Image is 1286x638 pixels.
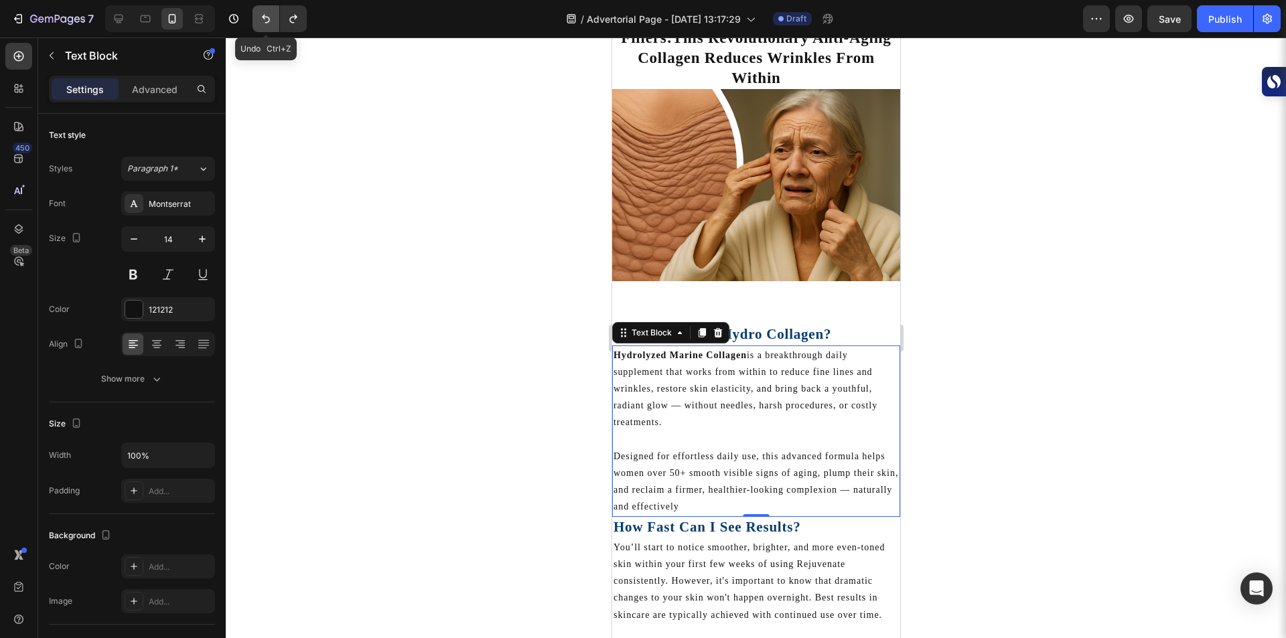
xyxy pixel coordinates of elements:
p: Text Block [65,48,179,64]
div: Size [49,415,84,433]
p: Advanced [132,82,177,96]
div: Show more [101,372,163,386]
p: You’ll start to notice smoother, brighter, and more even-toned skin within your first few weeks o... [1,501,287,586]
span: Advertorial Page - [DATE] 13:17:29 [587,12,741,26]
div: Add... [149,596,212,608]
p: Designed for effortless daily use, this advanced formula helps women over 50+ smooth visible sign... [1,410,287,478]
button: Save [1147,5,1192,32]
button: Show more [49,367,215,391]
div: Color [49,560,70,572]
span: / [581,12,584,26]
iframe: Design area [612,37,900,638]
div: 450 [13,143,32,153]
div: Montserrat [149,198,212,210]
span: Save [1159,13,1181,25]
div: Beta [10,245,32,256]
p: 7 [88,11,94,27]
div: Publish [1208,12,1242,26]
strong: Hydrolyzed Marine Collagen [1,313,135,323]
span: Draft [786,13,806,25]
span: Paragraph 1* [127,163,178,175]
div: Width [49,449,71,461]
div: Text Block [17,289,62,301]
div: Add... [149,485,212,497]
div: Styles [49,163,72,175]
div: Undo/Redo [253,5,307,32]
div: Align [49,335,86,353]
button: Publish [1197,5,1253,32]
p: ⁠⁠⁠⁠⁠⁠⁠ [1,288,287,306]
input: Auto [122,443,214,467]
div: Padding [49,485,80,497]
button: 7 [5,5,100,32]
div: Color [49,303,70,315]
div: 121212 [149,304,212,316]
strong: How Fast Can I See Results? [1,481,188,497]
div: Add... [149,561,212,573]
p: is a breakthrough daily supplement that works from within to reduce fine lines and wrinkles, rest... [1,309,287,394]
div: Size [49,230,84,248]
div: Font [49,197,66,210]
div: Background [49,527,114,545]
div: Open Intercom Messenger [1240,572,1273,605]
p: Settings [66,82,104,96]
div: Image [49,595,72,607]
button: Paragraph 1* [121,157,215,181]
div: Text style [49,129,86,141]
